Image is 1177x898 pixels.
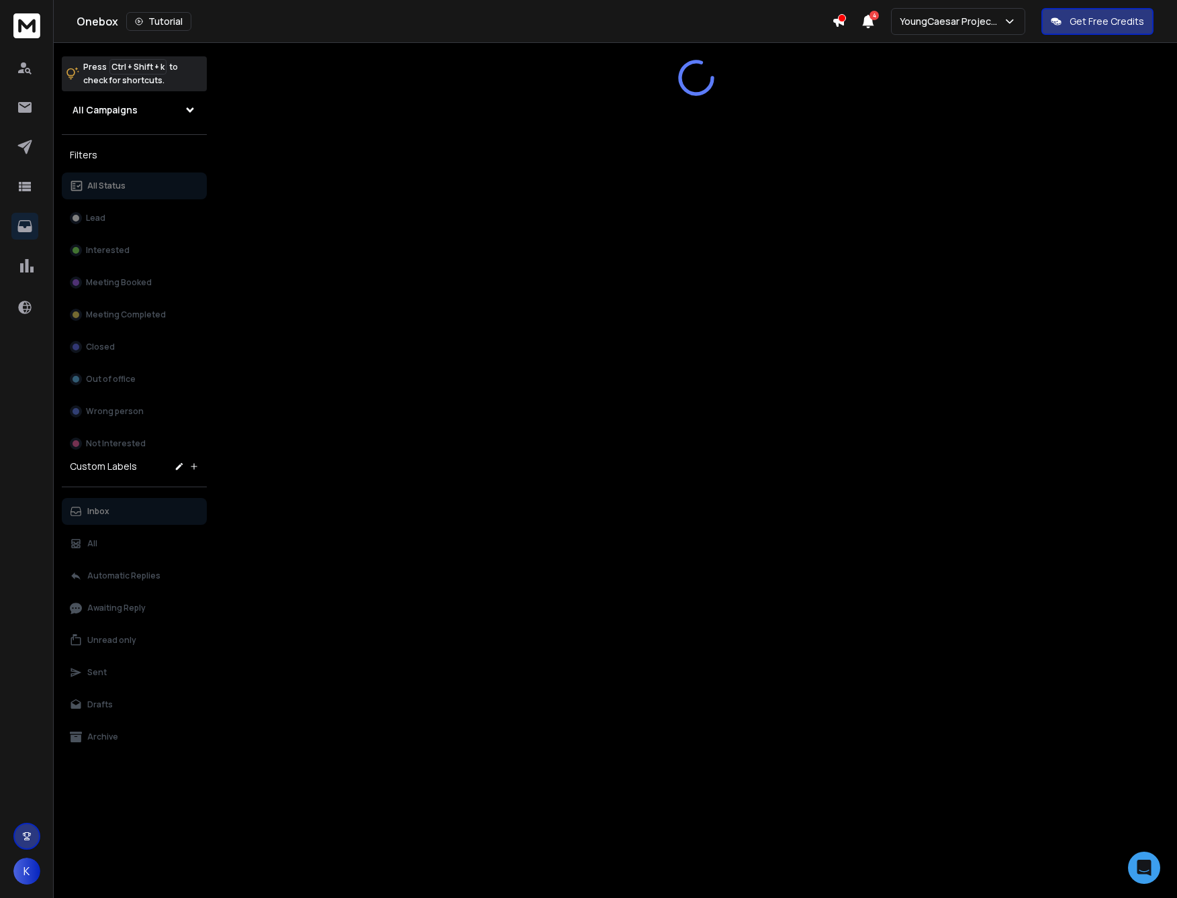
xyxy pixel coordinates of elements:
[1041,8,1154,35] button: Get Free Credits
[1128,852,1160,884] div: Open Intercom Messenger
[73,103,138,117] h1: All Campaigns
[62,146,207,164] h3: Filters
[900,15,1003,28] p: YoungCaesar Projects
[83,60,178,87] p: Press to check for shortcuts.
[13,858,40,885] button: K
[126,12,191,31] button: Tutorial
[869,11,879,20] span: 4
[1070,15,1144,28] p: Get Free Credits
[70,460,137,473] h3: Custom Labels
[62,97,207,123] button: All Campaigns
[77,12,832,31] div: Onebox
[109,59,167,74] span: Ctrl + Shift + k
